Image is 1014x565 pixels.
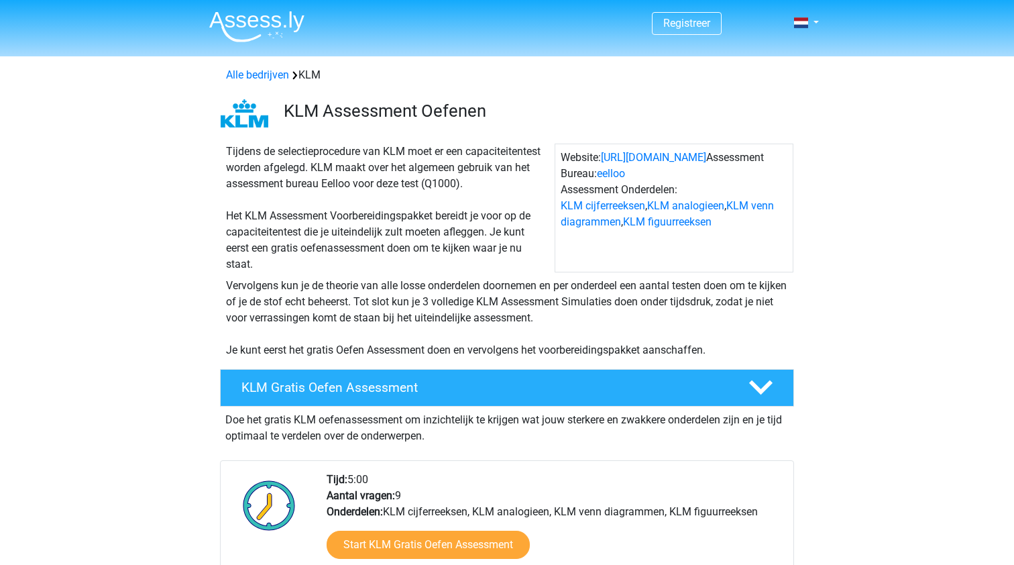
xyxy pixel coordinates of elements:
[241,380,727,395] h4: KLM Gratis Oefen Assessment
[327,489,395,502] b: Aantal vragen:
[663,17,710,30] a: Registreer
[623,215,712,228] a: KLM figuurreeksen
[327,473,347,486] b: Tijd:
[555,144,793,272] div: Website: Assessment Bureau: Assessment Onderdelen: , , ,
[235,472,303,539] img: Klok
[215,369,799,407] a: KLM Gratis Oefen Assessment
[597,167,625,180] a: eelloo
[221,278,793,358] div: Vervolgens kun je de theorie van alle losse onderdelen doornemen en per onderdeel een aantal test...
[327,531,530,559] a: Start KLM Gratis Oefen Assessment
[221,67,793,83] div: KLM
[284,101,783,121] h3: KLM Assessment Oefenen
[601,151,706,164] a: [URL][DOMAIN_NAME]
[209,11,304,42] img: Assessly
[561,199,645,212] a: KLM cijferreeksen
[221,144,555,272] div: Tijdens de selectieprocedure van KLM moet er een capaciteitentest worden afgelegd. KLM maakt over...
[226,68,289,81] a: Alle bedrijven
[561,199,774,228] a: KLM venn diagrammen
[220,407,794,444] div: Doe het gratis KLM oefenassessment om inzichtelijk te krijgen wat jouw sterkere en zwakkere onder...
[327,505,383,518] b: Onderdelen:
[647,199,724,212] a: KLM analogieen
